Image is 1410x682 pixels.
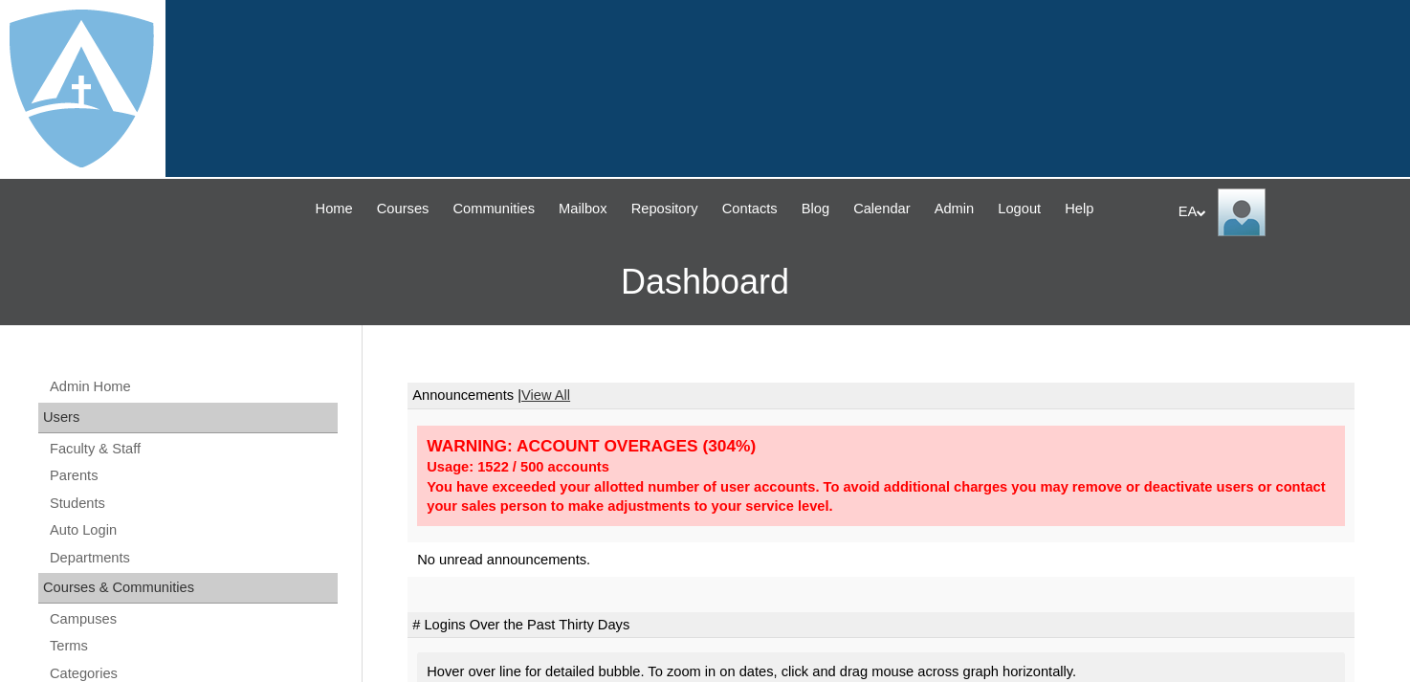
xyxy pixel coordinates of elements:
span: Help [1065,198,1093,220]
a: Repository [622,198,708,220]
div: You have exceeded your allotted number of user accounts. To avoid additional charges you may remo... [427,477,1335,517]
img: EA Administrator [1218,188,1266,236]
a: View All [521,387,570,403]
a: Help [1055,198,1103,220]
span: Repository [631,198,698,220]
td: No unread announcements. [408,542,1355,578]
a: Blog [792,198,839,220]
a: Auto Login [48,518,338,542]
span: Contacts [722,198,778,220]
a: Departments [48,546,338,570]
img: logo-white.png [10,10,154,167]
a: Communities [443,198,544,220]
div: EA [1179,188,1391,236]
td: # Logins Over the Past Thirty Days [408,612,1355,639]
a: Admin [925,198,984,220]
a: Courses [367,198,439,220]
h3: Dashboard [10,239,1400,325]
a: Terms [48,634,338,658]
span: Calendar [853,198,910,220]
a: Contacts [713,198,787,220]
span: Admin [935,198,975,220]
span: Logout [998,198,1041,220]
span: Home [316,198,353,220]
a: Logout [988,198,1050,220]
a: Home [306,198,363,220]
a: Parents [48,464,338,488]
a: Faculty & Staff [48,437,338,461]
a: Students [48,492,338,516]
div: Courses & Communities [38,573,338,604]
div: WARNING: ACCOUNT OVERAGES (304%) [427,435,1335,457]
a: Calendar [844,198,919,220]
span: Courses [377,198,430,220]
a: Mailbox [549,198,617,220]
span: Blog [802,198,829,220]
td: Announcements | [408,383,1355,409]
strong: Usage: 1522 / 500 accounts [427,459,609,474]
span: Communities [452,198,535,220]
a: Campuses [48,607,338,631]
a: Admin Home [48,375,338,399]
span: Mailbox [559,198,607,220]
div: Users [38,403,338,433]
